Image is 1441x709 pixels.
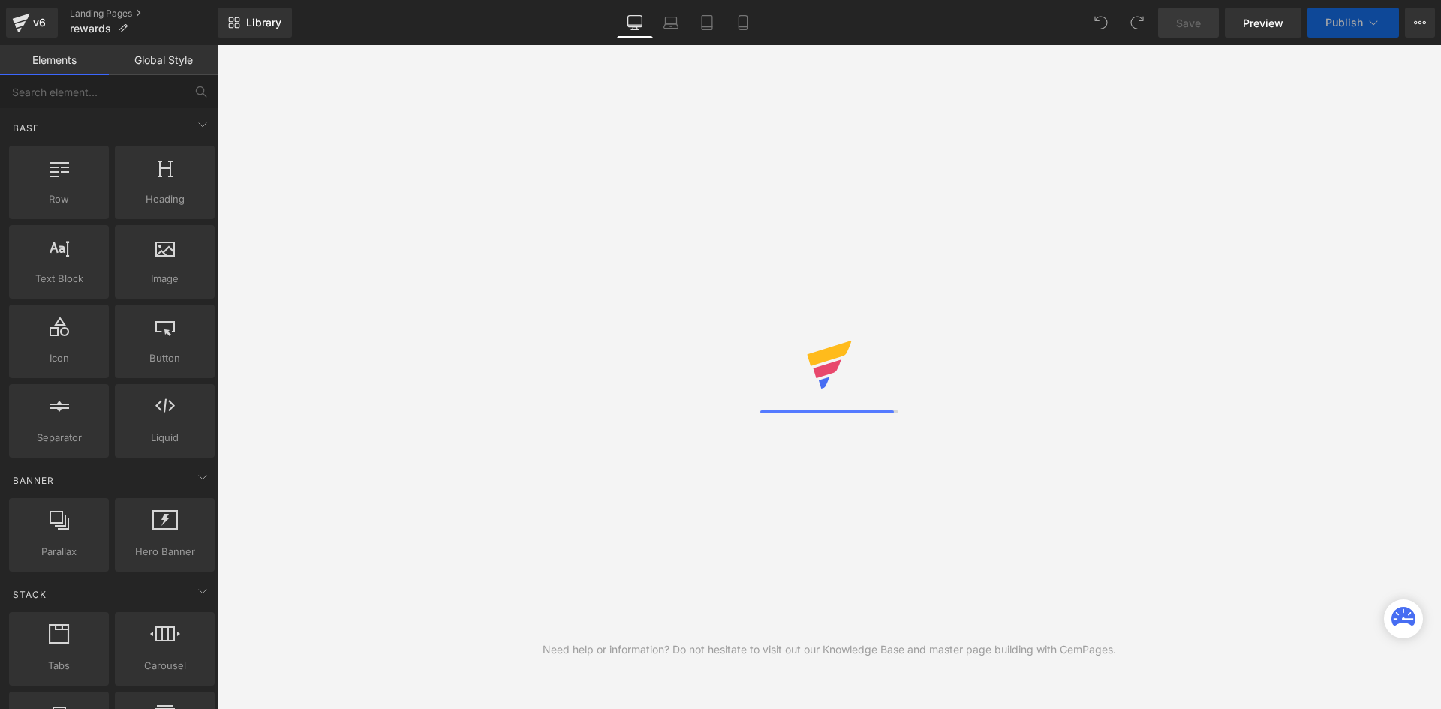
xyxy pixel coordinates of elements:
span: Save [1176,15,1201,31]
span: Image [119,271,210,287]
span: Icon [14,350,104,366]
span: Liquid [119,430,210,446]
a: Mobile [725,8,761,38]
span: Text Block [14,271,104,287]
a: Global Style [109,45,218,75]
a: New Library [218,8,292,38]
a: Desktop [617,8,653,38]
button: Undo [1086,8,1116,38]
button: Redo [1122,8,1152,38]
span: Row [14,191,104,207]
span: Parallax [14,544,104,560]
button: Publish [1307,8,1399,38]
a: Landing Pages [70,8,218,20]
span: Preview [1243,15,1283,31]
span: Separator [14,430,104,446]
span: Library [246,16,281,29]
span: Banner [11,473,56,488]
a: Laptop [653,8,689,38]
span: Base [11,121,41,135]
span: rewards [70,23,111,35]
a: Tablet [689,8,725,38]
div: Need help or information? Do not hesitate to visit out our Knowledge Base and master page buildin... [543,641,1116,658]
span: Heading [119,191,210,207]
a: Preview [1225,8,1301,38]
span: Publish [1325,17,1363,29]
span: Button [119,350,210,366]
span: Stack [11,587,48,602]
button: More [1405,8,1435,38]
div: v6 [30,13,49,32]
span: Tabs [14,658,104,674]
span: Hero Banner [119,544,210,560]
a: v6 [6,8,58,38]
span: Carousel [119,658,210,674]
